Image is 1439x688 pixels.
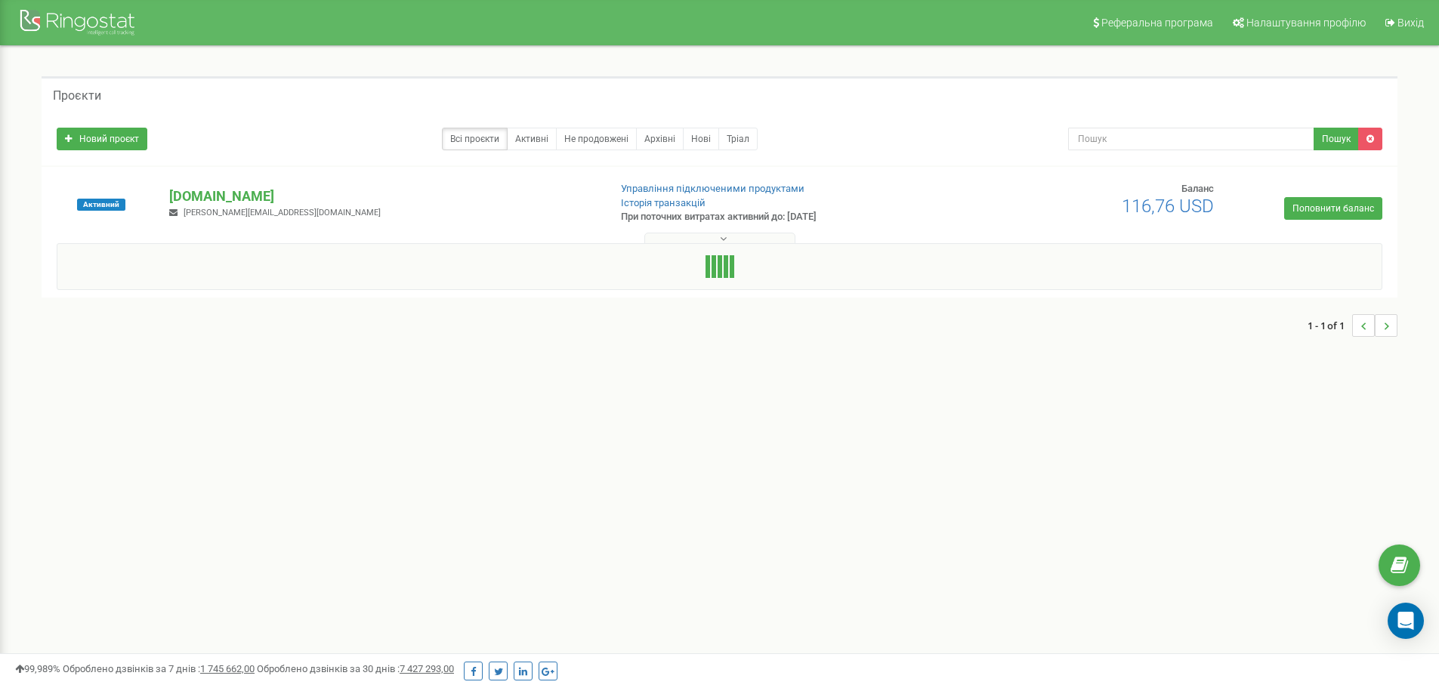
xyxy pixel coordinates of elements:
[1122,196,1214,217] span: 116,76 USD
[184,208,381,218] span: [PERSON_NAME][EMAIL_ADDRESS][DOMAIN_NAME]
[621,197,706,208] a: Історія транзакцій
[1397,17,1424,29] span: Вихід
[1181,183,1214,194] span: Баланс
[257,663,454,674] span: Оброблено дзвінків за 30 днів :
[683,128,719,150] a: Нові
[556,128,637,150] a: Не продовжені
[1101,17,1213,29] span: Реферальна програма
[1068,128,1314,150] input: Пошук
[442,128,508,150] a: Всі проєкти
[1314,128,1359,150] button: Пошук
[63,663,255,674] span: Оброблено дзвінків за 7 днів :
[15,663,60,674] span: 99,989%
[1246,17,1366,29] span: Налаштування профілю
[169,187,596,206] p: [DOMAIN_NAME]
[621,210,935,224] p: При поточних витратах активний до: [DATE]
[718,128,758,150] a: Тріал
[1284,197,1382,220] a: Поповнити баланс
[77,199,125,211] span: Активний
[200,663,255,674] u: 1 745 662,00
[621,183,804,194] a: Управління підключеними продуктами
[507,128,557,150] a: Активні
[53,89,101,103] h5: Проєкти
[1308,314,1352,337] span: 1 - 1 of 1
[57,128,147,150] a: Новий проєкт
[1388,603,1424,639] div: Open Intercom Messenger
[400,663,454,674] u: 7 427 293,00
[636,128,684,150] a: Архівні
[1308,299,1397,352] nav: ...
